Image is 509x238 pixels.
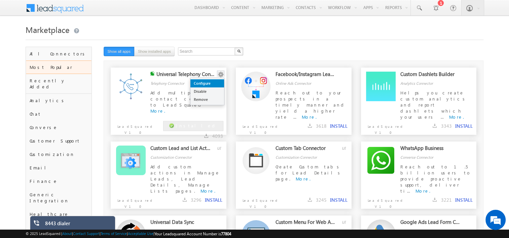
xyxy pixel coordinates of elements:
a: More. [449,114,464,120]
p: LeadSquared V1.0 [111,194,157,209]
div: All Connectors [26,47,92,61]
a: More. [295,176,310,182]
button: Show all apps [104,47,134,56]
a: Acceptable Use [128,231,153,236]
img: Alternate Logo [116,146,146,175]
button: INSTALL [455,197,472,203]
span: 4093 [212,133,223,139]
a: More. [150,108,165,114]
p: LeadSquared V1.0 [236,194,282,209]
a: Disable [190,87,224,95]
img: Alternate Logo [366,146,396,175]
a: Remove [190,95,224,104]
div: Customization [26,148,92,161]
div: Custom Tab Connector [275,145,335,154]
span: 3343 [441,123,451,129]
p: LeadSquared V1.0 [361,120,407,135]
img: downloads [308,198,312,202]
button: INSTALL [205,197,222,203]
div: Converse [26,121,92,134]
img: Alternate Logo [243,147,269,174]
span: 3245 [316,197,327,203]
span: Add multiple contact centres to LeadSquared [150,90,211,108]
div: 8443 dialer [45,220,110,230]
img: downloads [433,198,437,202]
div: Healthcare [26,207,92,221]
div: Facebook/Instagram Lead Ads [275,71,335,80]
span: Helps you create custom analytics and report dashlets which your users ... [400,90,467,120]
button: INSTALL [330,123,348,129]
a: About [62,231,72,236]
div: Generic Integration [26,188,92,207]
span: 3296 [191,197,202,203]
div: Analytics [26,94,92,107]
div: Custom Lead and List Actions [150,145,211,154]
span: © 2025 LeadSquared | | | | | [26,231,231,237]
div: Google Ads Lead Form Connector [400,219,461,228]
div: Customer Support [26,134,92,148]
span: Add custom actions in Manage Leads, Lead Details, Manage Lists pages. [150,164,220,194]
p: LeadSquared V1.0 [361,194,407,209]
a: Contact Support [73,231,100,236]
span: Reach out to your prospects in a timely manner and yield a higher rate ... [275,90,346,120]
img: Alternate Logo [116,72,146,101]
img: checking status [150,71,155,76]
p: LeadSquared V1.0 [236,120,282,135]
a: More. [301,114,316,120]
a: More. [415,188,430,194]
img: Search [237,49,241,53]
span: 3618 [316,123,327,129]
a: More. [201,188,215,194]
p: LeadSquared V1.0 [111,120,157,135]
span: Marketplace [26,24,70,35]
button: INSTALL [455,123,472,129]
div: Finance [26,174,92,188]
div: Custom Dashlets Builder [400,71,461,80]
a: Terms of Service [101,231,127,236]
button: INSTALL [330,197,348,203]
img: Alternate Logo [241,72,271,101]
img: downloads [308,124,312,128]
img: downloads [204,134,208,138]
div: Lead Capture [26,221,92,234]
div: Recently Added [26,74,92,93]
div: Universal Data Sync [150,219,211,228]
span: Create Custom tabs for Lead Details page. [275,164,342,182]
div: Chat [26,107,92,121]
div: Custom Menu For Web App [275,219,335,228]
span: Installed [176,123,217,128]
img: downloads [183,198,187,202]
div: WhatsApp Business [400,145,461,154]
span: Your Leadsquared Account Number is [154,231,231,236]
span: Reach out to 1.5 billion users to provide proactive support, deliver ti... [400,164,471,194]
button: Show installed apps [134,47,175,56]
span: 3221 [441,197,451,203]
div: Most Popular [26,61,92,74]
div: Email [26,161,92,174]
span: 77804 [221,231,231,236]
img: downloads [433,124,437,128]
div: Universal Telephony Connector [156,71,217,80]
img: Alternate Logo [366,72,396,101]
a: Configure [190,79,224,87]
